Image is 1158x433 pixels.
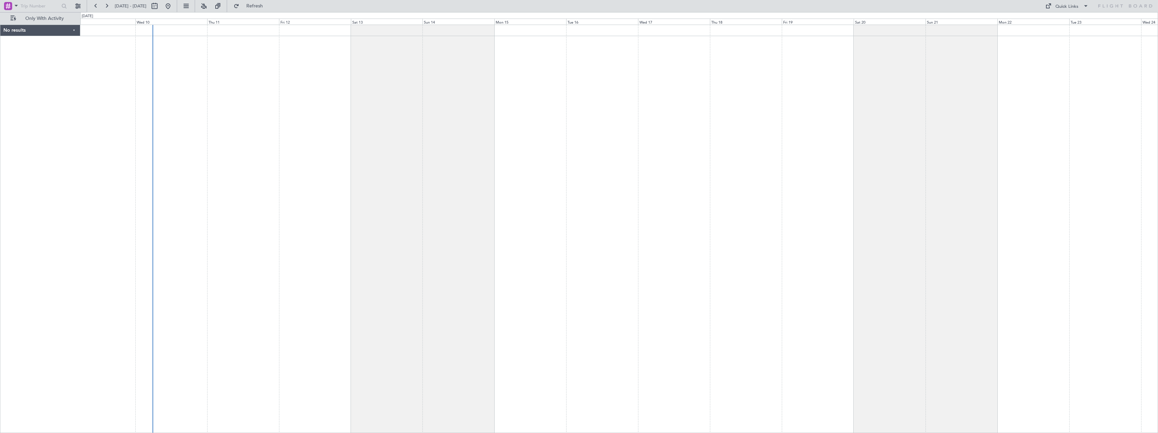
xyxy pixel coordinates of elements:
[1069,19,1141,25] div: Tue 23
[1042,1,1092,11] button: Quick Links
[926,19,997,25] div: Sun 21
[997,19,1069,25] div: Mon 22
[566,19,638,25] div: Tue 16
[18,16,71,21] span: Only With Activity
[351,19,423,25] div: Sat 13
[422,19,494,25] div: Sun 14
[207,19,279,25] div: Thu 11
[494,19,566,25] div: Mon 15
[1055,3,1078,10] div: Quick Links
[241,4,269,8] span: Refresh
[82,13,93,19] div: [DATE]
[782,19,854,25] div: Fri 19
[63,19,135,25] div: Tue 9
[135,19,207,25] div: Wed 10
[279,19,351,25] div: Fri 12
[638,19,710,25] div: Wed 17
[21,1,59,11] input: Trip Number
[854,19,926,25] div: Sat 20
[230,1,271,11] button: Refresh
[115,3,146,9] span: [DATE] - [DATE]
[7,13,73,24] button: Only With Activity
[710,19,782,25] div: Thu 18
